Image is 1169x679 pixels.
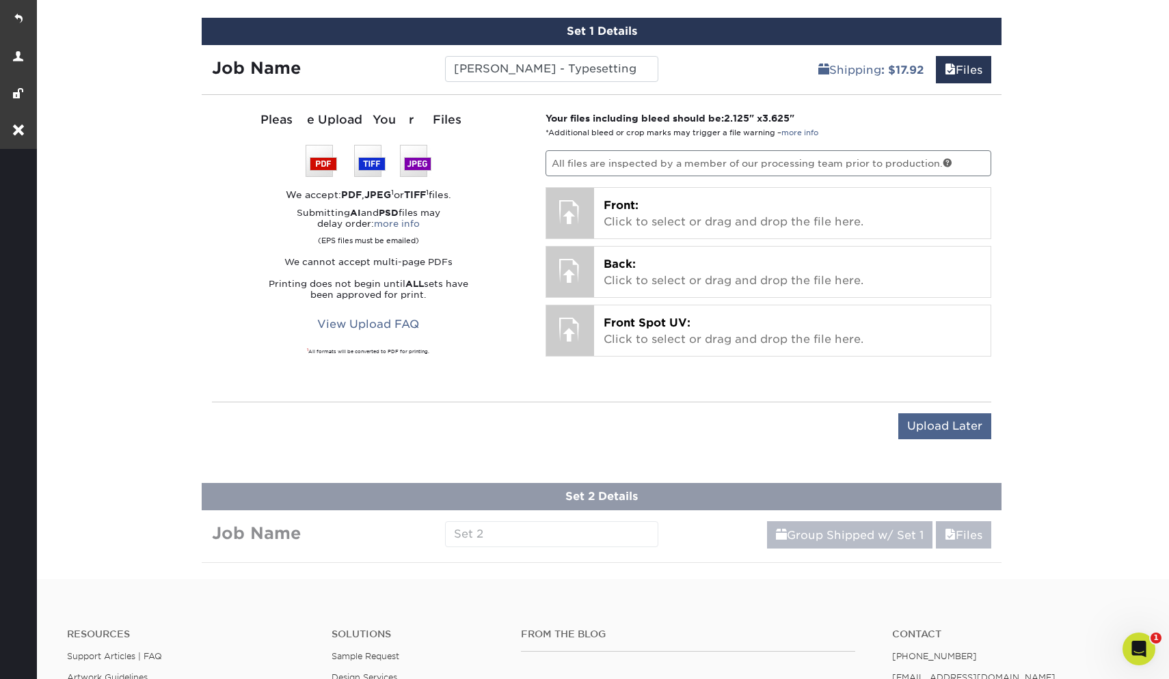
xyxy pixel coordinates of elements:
[945,64,956,77] span: files
[426,188,429,196] sup: 1
[307,348,308,352] sup: 1
[374,219,420,229] a: more info
[308,311,428,337] a: View Upload FAQ
[445,56,658,82] input: Enter a job name
[379,208,399,218] strong: PSD
[546,128,818,137] small: *Additional bleed or crop marks may trigger a file warning –
[350,208,361,218] strong: AI
[364,189,391,200] strong: JPEG
[212,111,525,129] div: Please Upload Your Files
[892,628,1136,640] a: Contact
[212,257,525,268] p: We cannot accept multi-page PDFs
[391,188,394,196] sup: 1
[67,628,311,640] h4: Resources
[405,279,424,289] strong: ALL
[724,113,749,124] span: 2.125
[318,230,419,246] small: (EPS files must be emailed)
[945,529,956,542] span: files
[341,189,362,200] strong: PDF
[212,208,525,246] p: Submitting and files may delay order:
[404,189,426,200] strong: TIFF
[781,128,818,137] a: more info
[604,315,982,348] p: Click to select or drag and drop the file here.
[767,521,932,549] a: Group Shipped w/ Set 1
[212,58,301,78] strong: Job Name
[546,150,992,176] p: All files are inspected by a member of our processing team prior to production.
[604,199,639,212] span: Front:
[1123,633,1155,665] iframe: Intercom live chat
[898,413,991,439] input: Upload Later
[212,279,525,301] p: Printing does not begin until sets have been approved for print.
[936,521,991,549] a: Files
[809,56,932,83] a: Shipping: $17.92
[936,56,991,83] a: Files
[332,628,500,640] h4: Solutions
[892,651,977,661] a: [PHONE_NUMBER]
[881,64,924,77] b: : $17.92
[212,348,525,355] div: All formats will be converted to PDF for printing.
[604,258,636,271] span: Back:
[521,628,855,640] h4: From the Blog
[546,113,794,124] strong: Your files including bleed should be: " x "
[776,529,787,542] span: shipping
[818,64,829,77] span: shipping
[604,256,982,289] p: Click to select or drag and drop the file here.
[202,18,1002,45] div: Set 1 Details
[332,651,399,661] a: Sample Request
[762,113,790,124] span: 3.625
[3,637,116,674] iframe: Google Customer Reviews
[604,197,982,230] p: Click to select or drag and drop the file here.
[604,316,690,329] span: Front Spot UV:
[306,145,431,177] img: We accept: PSD, TIFF, or JPEG (JPG)
[1151,633,1161,643] span: 1
[212,188,525,202] div: We accept: , or files.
